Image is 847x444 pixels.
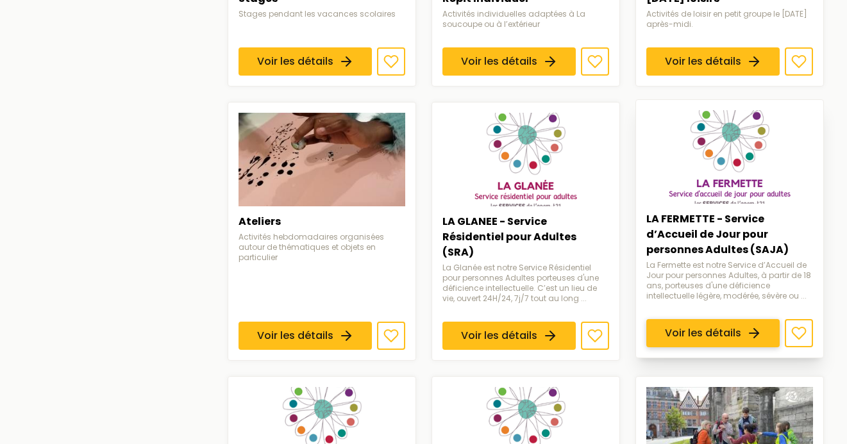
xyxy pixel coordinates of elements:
button: Ajouter aux favoris [581,322,609,350]
a: Voir les détails [239,322,372,350]
button: Ajouter aux favoris [785,319,813,347]
button: Ajouter aux favoris [377,322,405,350]
a: Voir les détails [646,319,780,347]
a: Voir les détails [239,47,372,76]
a: Voir les détails [646,47,780,76]
button: Ajouter aux favoris [377,47,405,76]
button: Ajouter aux favoris [785,47,813,76]
a: Voir les détails [442,322,576,350]
a: Voir les détails [442,47,576,76]
button: Ajouter aux favoris [581,47,609,76]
